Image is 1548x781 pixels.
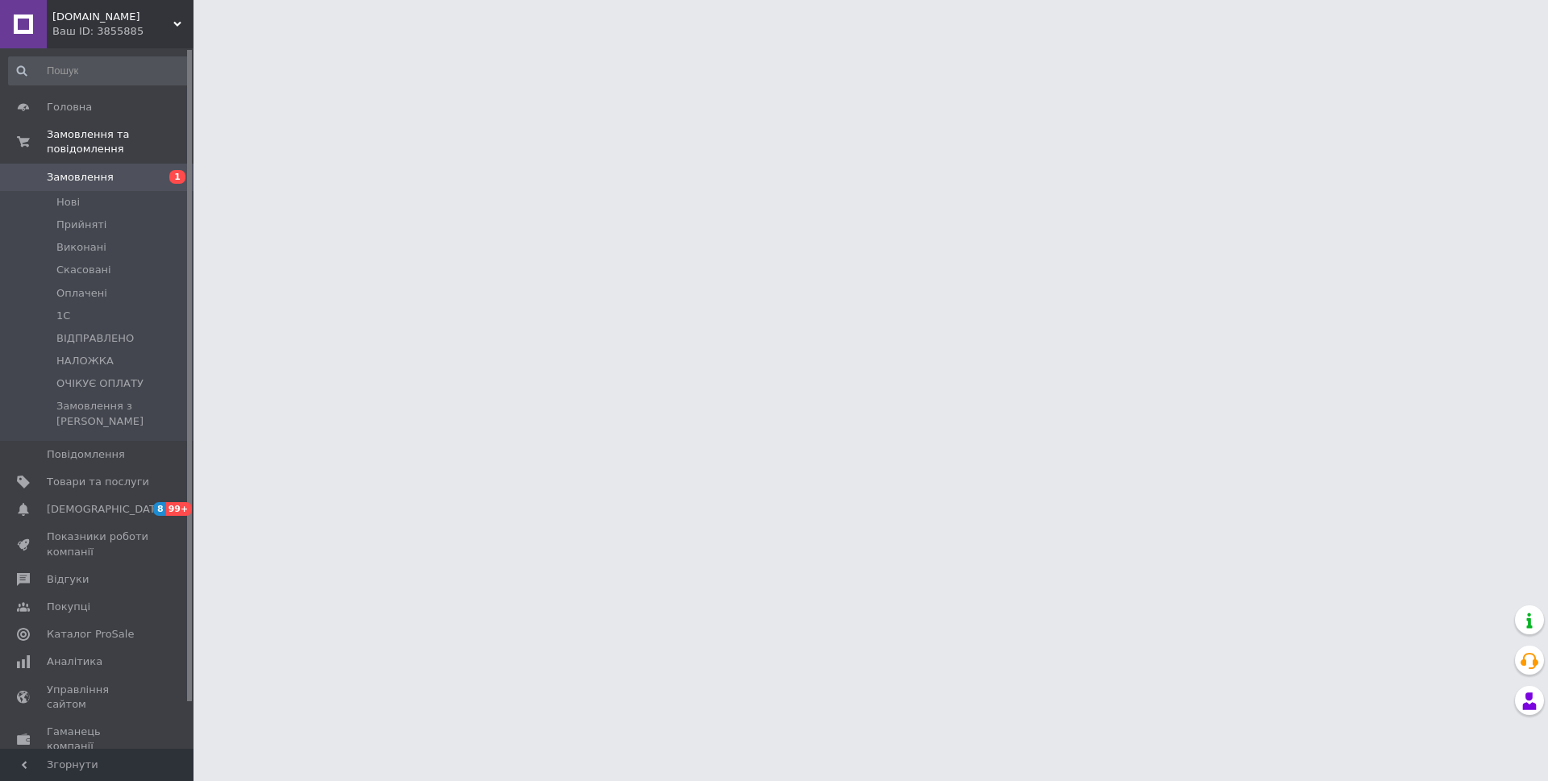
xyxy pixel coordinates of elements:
[166,502,193,516] span: 99+
[47,572,89,587] span: Відгуки
[56,263,111,277] span: Скасовані
[52,10,173,24] span: AIM.SHOPPING
[47,600,90,614] span: Покупці
[47,475,149,489] span: Товари та послуги
[56,309,70,323] span: 1С
[47,683,149,712] span: Управління сайтом
[47,127,193,156] span: Замовлення та повідомлення
[8,56,190,85] input: Пошук
[47,530,149,559] span: Показники роботи компанії
[56,240,106,255] span: Виконані
[47,170,114,185] span: Замовлення
[56,376,144,391] span: ОЧІКУЄ ОПЛАТУ
[56,331,134,346] span: ВІДПРАВЛЕНО
[169,170,185,184] span: 1
[47,447,125,462] span: Повідомлення
[47,100,92,114] span: Головна
[56,286,107,301] span: Оплачені
[47,654,102,669] span: Аналітика
[47,627,134,642] span: Каталог ProSale
[47,502,166,517] span: [DEMOGRAPHIC_DATA]
[56,218,106,232] span: Прийняті
[153,502,166,516] span: 8
[56,354,114,368] span: НАЛОЖКА
[52,24,193,39] div: Ваш ID: 3855885
[56,399,189,428] span: Замовлення з [PERSON_NAME]
[47,725,149,754] span: Гаманець компанії
[56,195,80,210] span: Нові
